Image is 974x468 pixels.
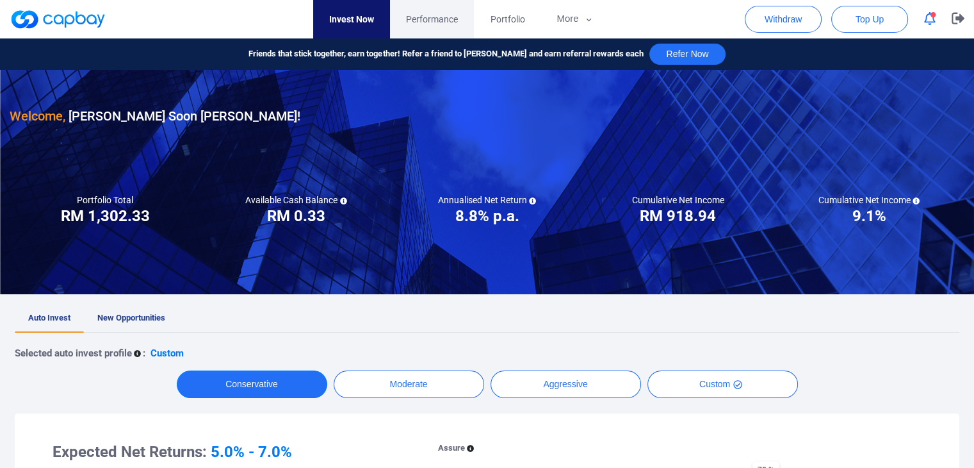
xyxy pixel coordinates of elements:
span: New Opportunities [97,313,165,322]
h5: Available Cash Balance [245,194,347,206]
button: Custom [647,371,798,398]
h3: Expected Net Returns: [53,442,403,462]
h5: Cumulative Net Income [818,194,920,206]
h3: [PERSON_NAME] Soon [PERSON_NAME] ! [10,106,300,126]
span: Auto Invest [28,313,70,322]
button: Refer Now [649,44,725,65]
h3: RM 1,302.33 [61,206,150,226]
p: Custom [150,346,184,361]
p: : [143,346,145,361]
button: Moderate [334,371,484,398]
button: Withdraw [745,6,822,33]
h3: 9.1% [852,206,886,226]
p: Selected auto invest profile [15,346,132,361]
p: Assure [438,442,465,455]
button: Top Up [831,6,908,33]
button: Aggressive [491,371,641,398]
span: Performance [406,12,458,26]
h5: Annualised Net Return [437,194,536,206]
span: Friends that stick together, earn together! Refer a friend to [PERSON_NAME] and earn referral rew... [248,47,643,61]
span: Top Up [856,13,884,26]
h3: 8.8% p.a. [455,206,519,226]
h5: Portfolio Total [77,194,133,206]
span: Welcome, [10,108,65,124]
button: Conservative [177,371,327,398]
span: Portfolio [490,12,524,26]
h3: RM 0.33 [267,206,325,226]
span: 5.0% - 7.0% [211,443,292,461]
h3: RM 918.94 [640,206,716,226]
h5: Cumulative Net Income [632,194,724,206]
